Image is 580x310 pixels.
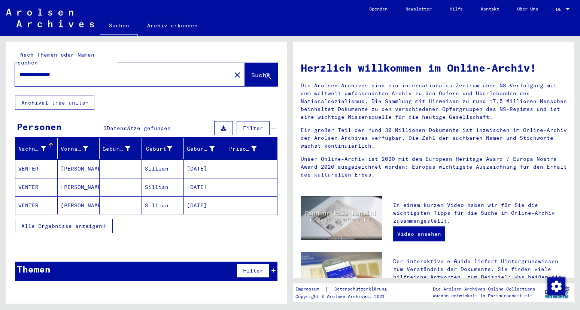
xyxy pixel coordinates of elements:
mat-cell: [DATE] [184,196,226,214]
a: Archiv erkunden [138,16,207,34]
mat-label: Nach Themen oder Namen suchen [18,51,94,66]
div: Geburt‏ [145,143,184,155]
span: Filter [243,267,263,274]
a: Impressum [295,285,325,293]
div: Geburtsname [103,145,130,153]
span: 3 [103,125,107,132]
img: eguide.jpg [301,252,382,307]
div: Geburt‏ [145,145,173,153]
mat-header-cell: Geburtsdatum [184,138,226,159]
mat-header-cell: Geburtsname [100,138,142,159]
div: Vorname [61,145,88,153]
a: Suchen [100,16,138,36]
div: Geburtsname [103,143,142,155]
p: In einem kurzen Video haben wir für Sie die wichtigsten Tipps für die Suche im Online-Archiv zusa... [393,201,567,225]
img: video.jpg [301,196,382,240]
p: Copyright © Arolsen Archives, 2021 [295,293,396,300]
img: Zustimmung ändern [547,277,565,295]
span: Datensätze gefunden [107,125,171,132]
div: Personen [17,120,62,133]
mat-icon: close [233,70,242,79]
mat-cell: Sillian [142,160,184,178]
button: Archival tree units [15,96,94,110]
div: Prisoner # [229,145,257,153]
span: DE [556,7,564,12]
mat-cell: [DATE] [184,178,226,196]
mat-cell: WENTER [15,196,58,214]
mat-cell: [DATE] [184,160,226,178]
span: Filter [243,125,263,132]
mat-cell: Sillian [142,196,184,214]
button: Alle Ergebnisse anzeigen [15,219,113,233]
a: Video ansehen [393,226,445,241]
div: Nachname [18,143,57,155]
p: Ein großer Teil der rund 30 Millionen Dokumente ist inzwischen im Online-Archiv der Arolsen Archi... [301,126,567,150]
mat-cell: [PERSON_NAME] [58,160,100,178]
mat-cell: Sillian [142,178,184,196]
button: Filter [237,264,270,278]
span: Suche [251,71,270,79]
mat-cell: [PERSON_NAME] [58,178,100,196]
img: yv_logo.png [543,283,571,302]
mat-cell: WENTER [15,178,58,196]
mat-header-cell: Geburt‏ [142,138,184,159]
mat-header-cell: Vorname [58,138,100,159]
div: Vorname [61,143,100,155]
p: wurden entwickelt in Partnerschaft mit [433,292,535,299]
button: Filter [237,121,270,135]
img: Arolsen_neg.svg [6,9,94,27]
p: Unser Online-Archiv ist 2020 mit dem European Heritage Award / Europa Nostra Award 2020 ausgezeic... [301,155,567,179]
h1: Herzlich willkommen im Online-Archiv! [301,60,567,76]
p: Der interaktive e-Guide liefert Hintergrundwissen zum Verständnis der Dokumente. Sie finden viele... [393,258,567,297]
button: Clear [230,67,245,82]
mat-header-cell: Nachname [15,138,58,159]
p: Die Arolsen Archives sind ein internationales Zentrum über NS-Verfolgung mit dem weltweit umfasse... [301,82,567,121]
div: Nachname [18,145,46,153]
div: Geburtsdatum [187,145,215,153]
mat-header-cell: Prisoner # [226,138,277,159]
mat-cell: [PERSON_NAME] [58,196,100,214]
div: Themen [17,262,51,276]
span: Alle Ergebnisse anzeigen [21,223,102,229]
p: Die Arolsen Archives Online-Collections [433,286,535,292]
div: | [295,285,396,293]
mat-cell: WENTER [15,160,58,178]
button: Suche [245,63,278,86]
a: Datenschutzerklärung [328,285,396,293]
div: Geburtsdatum [187,143,226,155]
div: Prisoner # [229,143,268,155]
